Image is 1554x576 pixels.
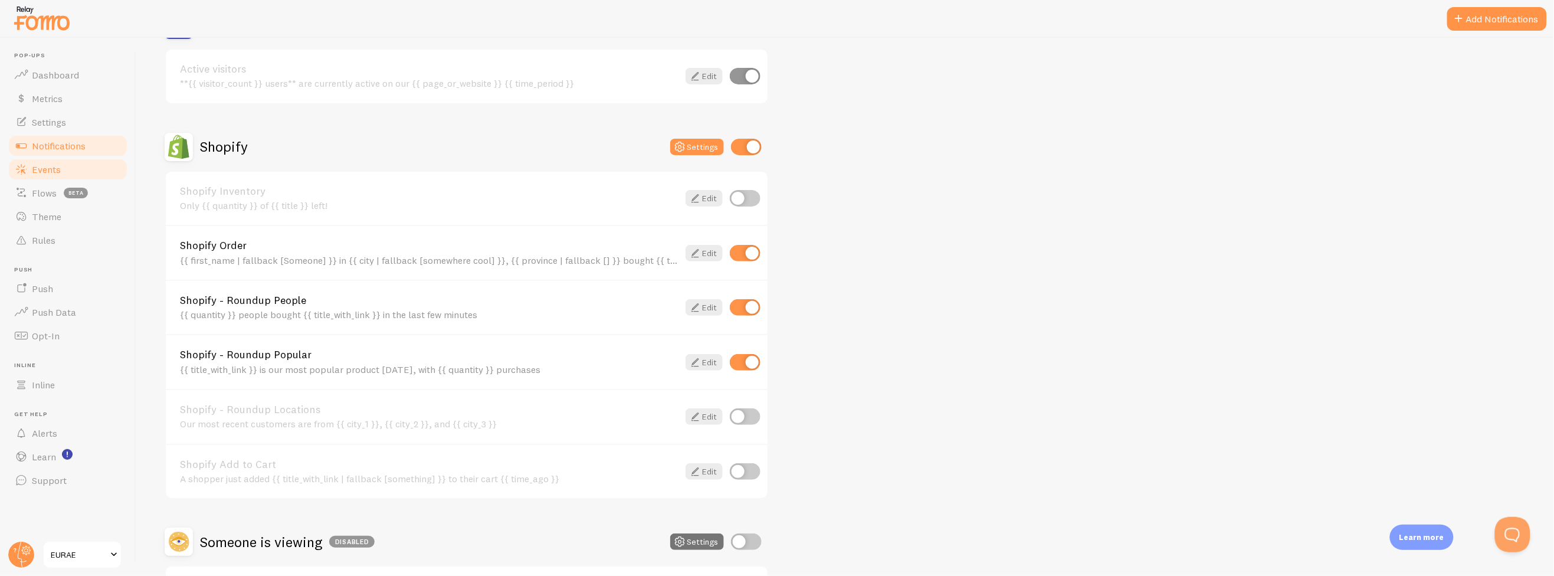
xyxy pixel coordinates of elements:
[180,404,678,415] a: Shopify - Roundup Locations
[329,536,375,548] div: Disabled
[7,228,129,252] a: Rules
[7,110,129,134] a: Settings
[180,309,678,320] div: {{ quantity }} people bought {{ title_with_link }} in the last few minutes
[32,427,57,439] span: Alerts
[180,459,678,470] a: Shopify Add to Cart
[686,299,723,316] a: Edit
[686,463,723,480] a: Edit
[12,3,71,33] img: fomo-relay-logo-orange.svg
[7,300,129,324] a: Push Data
[32,474,67,486] span: Support
[7,445,129,469] a: Learn
[14,52,129,60] span: Pop-ups
[670,534,724,550] button: Settings
[686,408,723,425] a: Edit
[180,240,678,251] a: Shopify Order
[32,116,66,128] span: Settings
[7,373,129,397] a: Inline
[180,64,678,74] a: Active visitors
[7,469,129,492] a: Support
[7,277,129,300] a: Push
[14,411,129,418] span: Get Help
[686,354,723,371] a: Edit
[686,245,723,261] a: Edit
[165,133,193,161] img: Shopify
[32,69,79,81] span: Dashboard
[32,93,63,104] span: Metrics
[670,139,724,155] button: Settings
[32,379,55,391] span: Inline
[32,283,53,294] span: Push
[7,158,129,181] a: Events
[7,421,129,445] a: Alerts
[14,266,129,274] span: Push
[32,187,57,199] span: Flows
[62,449,73,460] svg: <p>Watch New Feature Tutorials!</p>
[32,140,86,152] span: Notifications
[1495,517,1530,552] iframe: Help Scout Beacon - Open
[42,541,122,569] a: EURAE
[32,330,60,342] span: Opt-In
[32,451,56,463] span: Learn
[200,138,248,156] h2: Shopify
[200,533,375,551] h2: Someone is viewing
[32,211,61,222] span: Theme
[686,190,723,207] a: Edit
[686,68,723,84] a: Edit
[32,163,61,175] span: Events
[7,324,129,348] a: Opt-In
[64,188,88,198] span: beta
[32,234,55,246] span: Rules
[51,548,107,562] span: EURAE
[180,364,678,375] div: {{ title_with_link }} is our most popular product [DATE], with {{ quantity }} purchases
[1399,532,1444,543] p: Learn more
[7,87,129,110] a: Metrics
[7,181,129,205] a: Flows beta
[180,295,678,306] a: Shopify - Roundup People
[180,418,678,429] div: Our most recent customers are from {{ city_1 }}, {{ city_2 }}, and {{ city_3 }}
[165,528,193,556] img: Someone is viewing
[180,349,678,360] a: Shopify - Roundup Popular
[180,255,678,266] div: {{ first_name | fallback [Someone] }} in {{ city | fallback [somewhere cool] }}, {{ province | fa...
[7,63,129,87] a: Dashboard
[180,200,678,211] div: Only {{ quantity }} of {{ title }} left!
[32,306,76,318] span: Push Data
[7,134,129,158] a: Notifications
[180,473,678,484] div: A shopper just added {{ title_with_link | fallback [something] }} to their cart {{ time_ago }}
[7,205,129,228] a: Theme
[180,78,678,89] div: **{{ visitor_count }} users** are currently active on our {{ page_or_website }} {{ time_period }}
[180,186,678,197] a: Shopify Inventory
[14,362,129,369] span: Inline
[1390,525,1454,550] div: Learn more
